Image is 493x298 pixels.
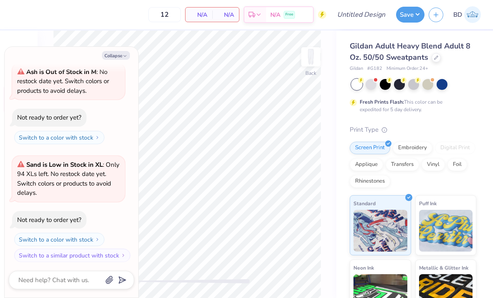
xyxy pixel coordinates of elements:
div: Not ready to order yet? [17,113,81,122]
div: Print Type [350,125,476,135]
div: Rhinestones [350,175,390,188]
div: This color can be expedited for 5 day delivery. [360,98,463,113]
button: Switch to a similar product with stock [14,249,130,262]
span: N/A [270,10,280,19]
strong: Ash is Out of Stock in M [26,68,97,76]
span: Puff Ink [419,199,437,208]
input: – – [148,7,181,22]
div: Vinyl [422,158,445,171]
div: Back [305,69,316,77]
div: Applique [350,158,383,171]
span: Free [285,12,293,18]
div: Transfers [386,158,419,171]
span: BD [453,10,462,20]
img: Puff Ink [419,210,473,252]
div: Digital Print [435,142,475,154]
img: Switch to a color with stock [95,237,100,242]
span: N/A [217,10,234,19]
button: Switch to a color with stock [14,131,104,144]
strong: Fresh Prints Flash: [360,99,404,105]
input: Untitled Design [330,6,392,23]
img: Switch to a color with stock [95,135,100,140]
span: Gildan Adult Heavy Blend Adult 8 Oz. 50/50 Sweatpants [350,41,470,62]
img: Switch to a similar product with stock [121,253,126,258]
span: Standard [353,199,376,208]
button: Collapse [102,51,130,60]
span: N/A [191,10,207,19]
img: Standard [353,210,407,252]
button: Switch to a color with stock [14,233,104,246]
span: Minimum Order: 24 + [386,65,428,72]
span: # G182 [367,65,382,72]
a: BD [450,6,485,23]
div: Foil [447,158,467,171]
img: Back [302,48,319,65]
span: : No restock date yet. Switch colors or products to avoid delays. [17,68,109,95]
span: : Only 94 XLs left. No restock date yet. Switch colors or products to avoid delays. [17,160,119,197]
div: Embroidery [393,142,432,154]
strong: Sand is Low in Stock in XL [26,160,103,169]
div: Not ready to order yet? [17,216,81,224]
img: Bella Dimaculangan [464,6,481,23]
span: Neon Ink [353,263,374,272]
div: Screen Print [350,142,390,154]
span: Gildan [350,65,363,72]
span: Metallic & Glitter Ink [419,263,468,272]
button: Save [396,7,424,23]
